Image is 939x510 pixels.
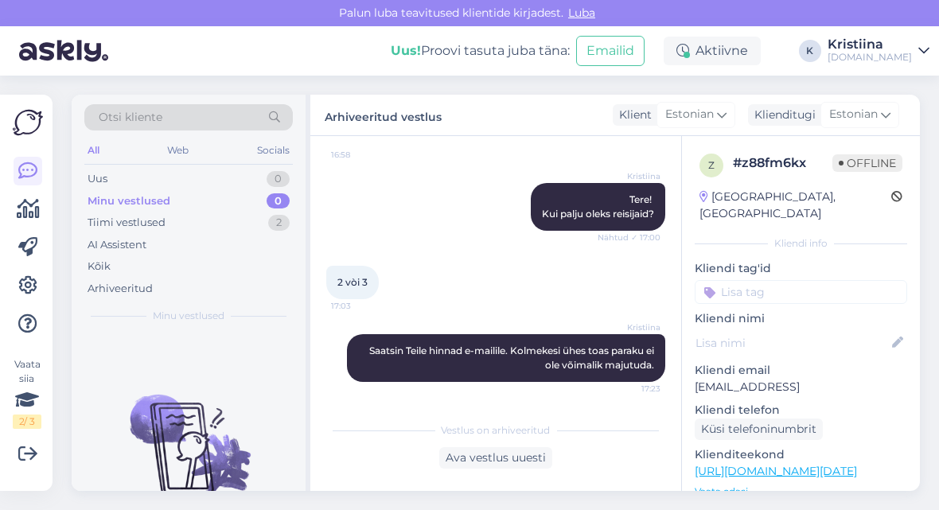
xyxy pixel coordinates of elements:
[664,37,761,65] div: Aktiivne
[601,321,660,333] span: Kristiina
[829,106,878,123] span: Estonian
[88,215,166,231] div: Tiimi vestlused
[99,109,162,126] span: Otsi kliente
[665,106,714,123] span: Estonian
[563,6,600,20] span: Luba
[601,383,660,395] span: 17:23
[695,362,907,379] p: Kliendi email
[267,171,290,187] div: 0
[695,419,823,440] div: Küsi telefoninumbrit
[391,43,421,58] b: Uus!
[331,149,391,161] span: 16:58
[695,260,907,277] p: Kliendi tag'id
[337,276,368,288] span: 2 vòi 3
[13,357,41,429] div: Vaata siia
[442,423,551,438] span: Vestlus on arhiveeritud
[165,140,193,161] div: Web
[708,159,715,171] span: z
[576,36,645,66] button: Emailid
[13,415,41,429] div: 2 / 3
[331,300,391,312] span: 17:03
[695,334,889,352] input: Lisa nimi
[832,154,902,172] span: Offline
[391,41,570,60] div: Proovi tasuta juba täna:
[88,193,170,209] div: Minu vestlused
[695,310,907,327] p: Kliendi nimi
[88,281,153,297] div: Arhiveeritud
[695,446,907,463] p: Klienditeekond
[695,379,907,395] p: [EMAIL_ADDRESS]
[613,107,652,123] div: Klient
[828,38,912,51] div: Kristiina
[695,280,907,304] input: Lisa tag
[748,107,816,123] div: Klienditugi
[72,366,306,509] img: No chats
[695,236,907,251] div: Kliendi info
[601,170,660,182] span: Kristiina
[598,232,660,243] span: Nähtud ✓ 17:00
[88,259,111,274] div: Kõik
[733,154,832,173] div: # z88fm6kx
[254,140,293,161] div: Socials
[369,345,657,371] span: Saatsin Teile hinnad e-mailile. Kolmekesi ühes toas paraku ei ole võimalik majutuda.
[695,464,857,478] a: [URL][DOMAIN_NAME][DATE]
[153,309,224,323] span: Minu vestlused
[268,215,290,231] div: 2
[84,140,103,161] div: All
[828,51,912,64] div: [DOMAIN_NAME]
[88,237,146,253] div: AI Assistent
[267,193,290,209] div: 0
[88,171,107,187] div: Uus
[325,104,442,126] label: Arhiveeritud vestlus
[13,107,43,138] img: Askly Logo
[695,485,907,499] p: Vaata edasi ...
[828,38,929,64] a: Kristiina[DOMAIN_NAME]
[799,40,821,62] div: K
[699,189,891,222] div: [GEOGRAPHIC_DATA], [GEOGRAPHIC_DATA]
[695,402,907,419] p: Kliendi telefon
[439,447,552,469] div: Ava vestlus uuesti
